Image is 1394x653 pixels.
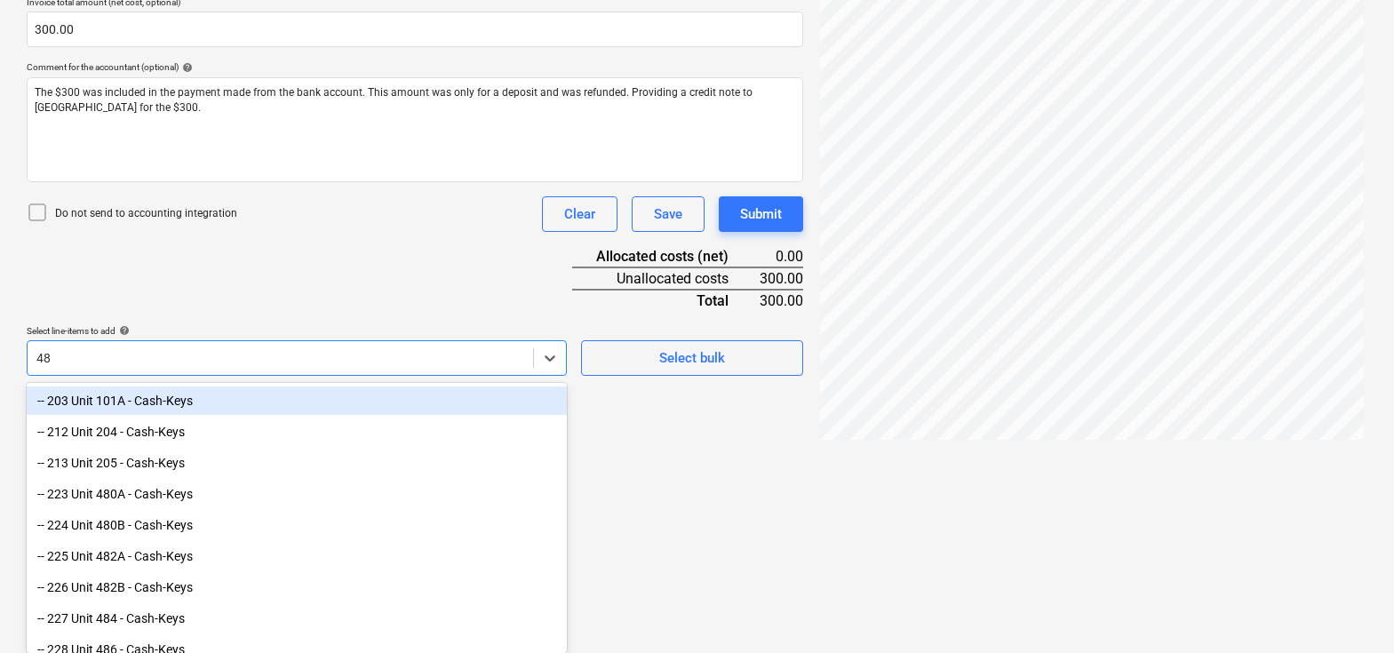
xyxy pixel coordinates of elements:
[179,62,193,73] span: help
[1305,568,1394,653] iframe: Chat Widget
[654,203,682,226] div: Save
[542,196,617,232] button: Clear
[757,290,803,311] div: 300.00
[27,325,567,337] div: Select line-items to add
[632,196,705,232] button: Save
[35,86,755,114] span: The $300 was included in the payment made from the bank account. This amount was only for a depos...
[27,604,567,633] div: -- 227 Unit 484 - Cash-Keys
[719,196,803,232] button: Submit
[757,246,803,267] div: 0.00
[572,290,757,311] div: Total
[572,246,757,267] div: Allocated costs (net)
[659,346,725,370] div: Select bulk
[572,267,757,290] div: Unallocated costs
[27,418,567,446] div: -- 212 Unit 204 - Cash-Keys
[564,203,595,226] div: Clear
[116,325,130,336] span: help
[27,449,567,477] div: -- 213 Unit 205 - Cash-Keys
[27,386,567,415] div: -- 203 Unit 101A - Cash-Keys
[27,511,567,539] div: -- 224 Unit 480B - Cash-Keys
[27,480,567,508] div: -- 223 Unit 480A - Cash-Keys
[27,12,803,47] input: Invoice total amount (net cost, optional)
[581,340,803,376] button: Select bulk
[27,61,803,73] div: Comment for the accountant (optional)
[27,573,567,601] div: -- 226 Unit 482B - Cash-Keys
[55,206,237,221] p: Do not send to accounting integration
[27,542,567,570] div: -- 225 Unit 482A - Cash-Keys
[757,267,803,290] div: 300.00
[740,203,782,226] div: Submit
